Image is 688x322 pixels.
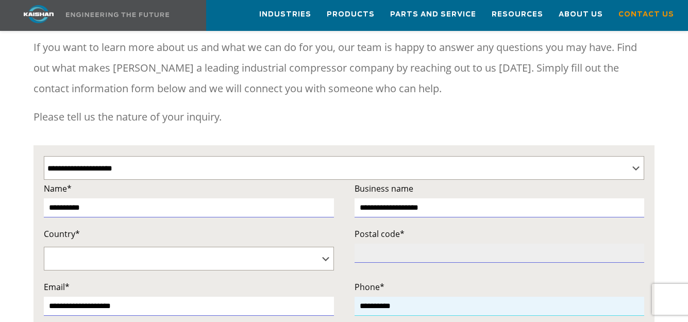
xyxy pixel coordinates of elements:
[559,1,603,28] a: About Us
[66,12,169,17] img: Engineering the future
[492,1,543,28] a: Resources
[355,227,644,241] label: Postal code*
[355,181,644,196] label: Business name
[492,9,543,21] span: Resources
[618,1,674,28] a: Contact Us
[44,280,333,294] label: Email*
[390,1,476,28] a: Parts and Service
[327,9,375,21] span: Products
[327,1,375,28] a: Products
[559,9,603,21] span: About Us
[390,9,476,21] span: Parts and Service
[259,1,311,28] a: Industries
[355,280,644,294] label: Phone*
[44,181,333,196] label: Name*
[618,9,674,21] span: Contact Us
[44,227,333,241] label: Country*
[259,9,311,21] span: Industries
